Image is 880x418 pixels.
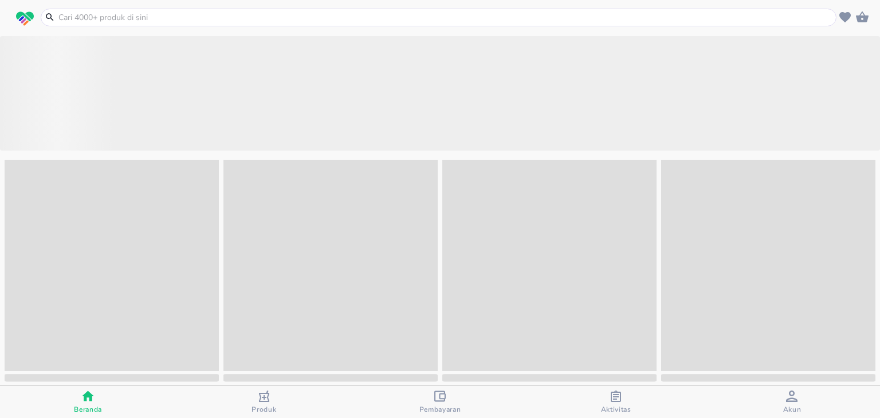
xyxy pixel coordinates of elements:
button: Akun [704,386,880,418]
button: Produk [176,386,352,418]
img: logo_swiperx_s.bd005f3b.svg [16,11,34,26]
button: Aktivitas [528,386,704,418]
span: Beranda [74,405,102,414]
span: Pembayaran [419,405,461,414]
input: Cari 4000+ produk di sini [57,11,834,23]
span: Akun [783,405,802,414]
span: Aktivitas [601,405,631,414]
span: Produk [252,405,276,414]
button: Pembayaran [352,386,528,418]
